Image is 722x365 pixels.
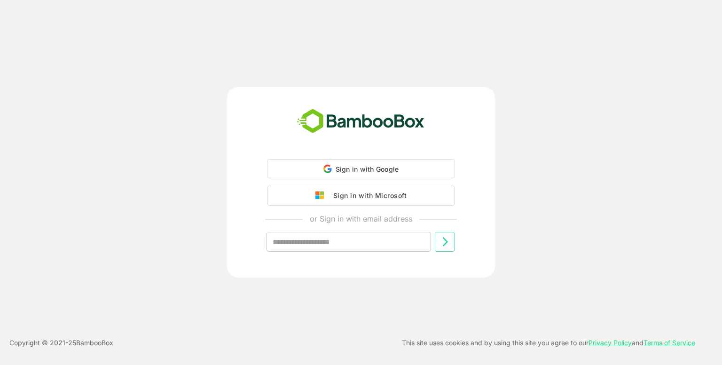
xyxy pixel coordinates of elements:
p: Copyright © 2021- 25 BambooBox [9,337,113,349]
div: Sign in with Google [267,159,455,178]
p: or Sign in with email address [310,213,412,224]
button: Sign in with Microsoft [267,186,455,206]
a: Privacy Policy [589,339,632,347]
img: google [315,191,329,200]
div: Sign in with Microsoft [329,190,407,202]
p: This site uses cookies and by using this site you agree to our and [402,337,695,349]
a: Terms of Service [644,339,695,347]
span: Sign in with Google [336,165,399,173]
img: bamboobox [292,106,430,137]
